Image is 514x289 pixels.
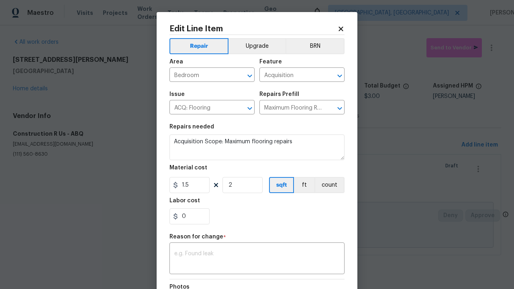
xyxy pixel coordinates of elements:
[169,38,228,54] button: Repair
[169,165,207,171] h5: Material cost
[244,70,255,81] button: Open
[169,234,223,240] h5: Reason for change
[259,92,299,97] h5: Repairs Prefill
[169,134,345,160] textarea: Acquisition Scope: Maximum flooring repairs
[314,177,345,193] button: count
[169,92,185,97] h5: Issue
[334,103,345,114] button: Open
[259,59,282,65] h5: Feature
[169,124,214,130] h5: Repairs needed
[334,70,345,81] button: Open
[269,177,294,193] button: sqft
[294,177,314,193] button: ft
[169,59,183,65] h5: Area
[169,25,337,33] h2: Edit Line Item
[286,38,345,54] button: BRN
[244,103,255,114] button: Open
[169,198,200,204] h5: Labor cost
[228,38,286,54] button: Upgrade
